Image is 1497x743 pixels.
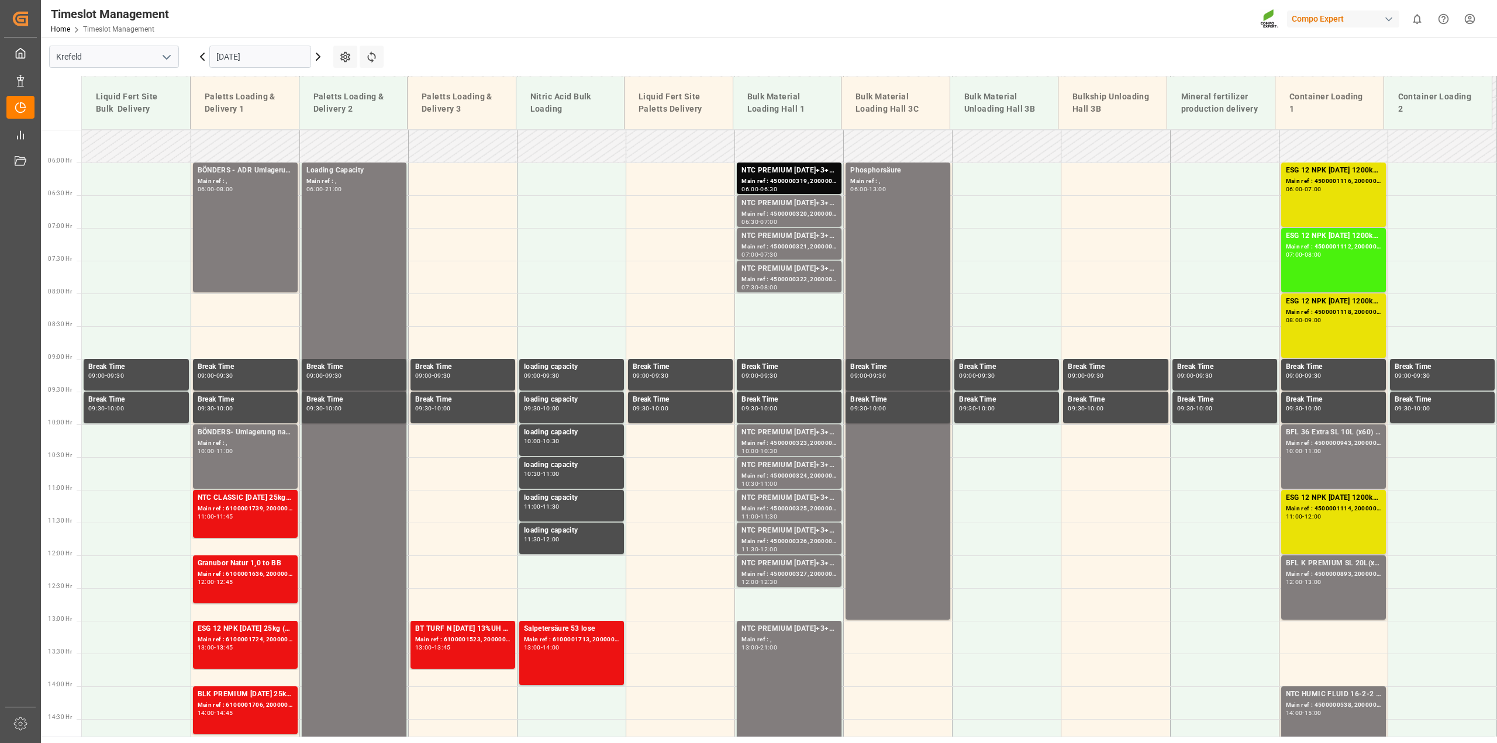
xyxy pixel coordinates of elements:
div: BÖNDERS - ADR Umlagerung nach [GEOGRAPHIC_DATA] [198,165,293,177]
div: NTC PREMIUM [DATE]+3+TE BULK [741,427,837,438]
div: - [432,406,434,411]
div: Bulk Material Loading Hall 1 [743,86,832,120]
div: - [214,448,216,454]
div: Break Time [1177,361,1272,373]
span: 06:00 Hr [48,157,72,164]
div: Main ref : 4500000325, 2000000077 [741,504,837,514]
div: ESG 12 NPK [DATE] 1200kg BB [1286,492,1381,504]
span: 07:00 Hr [48,223,72,229]
div: - [758,285,760,290]
div: 09:00 [415,373,432,378]
div: Main ref : 6100001724, 2000001408 [198,635,293,645]
div: - [1302,317,1304,323]
div: - [214,406,216,411]
div: Main ref : 6100001739, 2000001344 2000001344;2000000709 2000000709;2000001344 2000001309 [198,504,293,514]
div: - [1412,373,1413,378]
div: Paletts Loading & Delivery 1 [200,86,289,120]
div: Main ref : 4500000321, 2000000077 [741,242,837,252]
div: 12:45 [216,579,233,585]
div: Break Time [633,361,728,373]
div: 09:00 [633,373,650,378]
div: - [758,514,760,519]
div: Main ref : 6100001523, 2000001308 [415,635,511,645]
div: 10:00 [1087,406,1104,411]
span: 12:00 Hr [48,550,72,557]
div: - [214,710,216,716]
div: 09:30 [978,373,995,378]
div: - [758,186,760,192]
div: 14:00 [543,645,560,650]
div: 12:30 [760,579,777,585]
div: Phosphorsäure [850,165,946,177]
div: 13:00 [1305,579,1322,585]
div: Break Time [306,361,402,373]
div: - [541,406,543,411]
span: 10:00 Hr [48,419,72,426]
div: Main ref : , [850,177,946,186]
div: BT TURF N [DATE] 13%UH 3M 25kg(x40) INTBT T NK [DATE] 11%UH 3M 25kg (x40) INTENF HIGH-N (IB) 20-5... [415,623,511,635]
div: Liquid Fert Site Paletts Delivery [634,86,723,120]
div: 09:30 [850,406,867,411]
div: - [214,645,216,650]
div: Break Time [415,361,511,373]
div: ESG 12 NPK [DATE] 1200kg BB [1286,230,1381,242]
div: - [1302,186,1304,192]
div: 09:00 [959,373,976,378]
div: Main ref : 4500000320, 2000000077 [741,209,837,219]
div: NTC CLASSIC [DATE] 25kg (x40) DE,EN,PLFET 6-0-12 KR 25kgx40 DE,AT,[GEOGRAPHIC_DATA],ES,ITBT SPORT... [198,492,293,504]
div: Break Time [959,394,1054,406]
div: - [1412,406,1413,411]
div: 12:00 [1286,579,1303,585]
div: 10:00 [1305,406,1322,411]
div: 09:30 [88,406,105,411]
div: BFL 36 Extra SL 10L (x60) EN,TR MTOBFL 36 Extra SL 10L (x60) EN,TR MTO;NTC N-MAX 24-5-5 25KG (x42... [1286,427,1381,438]
div: Main ref : 4500000323, 2000000077 [741,438,837,448]
div: - [650,406,651,411]
input: Type to search/select [49,46,179,68]
div: - [541,645,543,650]
div: 13:00 [741,645,758,650]
span: 07:30 Hr [48,255,72,262]
div: NTC PREMIUM [DATE]+3+TE BULK [741,492,837,504]
div: 09:30 [959,406,976,411]
div: loading capacity [524,492,619,504]
div: 09:30 [1068,406,1085,411]
div: Break Time [88,361,184,373]
div: Main ref : 6100001706, 2000001285 [198,700,293,710]
div: loading capacity [524,361,619,373]
div: 11:00 [198,514,215,519]
div: - [758,448,760,454]
div: - [323,373,325,378]
button: Help Center [1430,6,1457,32]
span: 11:00 Hr [48,485,72,491]
div: 09:30 [651,373,668,378]
div: - [541,537,543,542]
div: NTC PREMIUM [DATE]+3+TE BULK [741,525,837,537]
div: Main ref : 6100001636, 2000001322 [198,569,293,579]
div: 06:00 [741,186,758,192]
span: 08:30 Hr [48,321,72,327]
div: 07:00 [1305,186,1322,192]
div: 09:30 [869,373,886,378]
div: 10:30 [543,438,560,444]
div: - [1302,710,1304,716]
div: loading capacity [524,525,619,537]
div: 10:00 [1413,406,1430,411]
div: - [758,252,760,257]
div: - [650,373,651,378]
div: - [214,579,216,585]
div: Break Time [741,361,837,373]
div: 14:45 [216,710,233,716]
div: 10:00 [651,406,668,411]
div: 14:00 [1286,710,1303,716]
div: NTC PREMIUM [DATE]+3+TE BULK [741,263,837,275]
div: Main ref : , [198,177,293,186]
div: 09:30 [1286,406,1303,411]
div: - [323,406,325,411]
div: Main ref : 4500000327, 2000000077 [741,569,837,579]
div: Main ref : 6100001713, 2000001424 [524,635,619,645]
div: 09:30 [415,406,432,411]
input: DD.MM.YYYY [209,46,311,68]
div: 10:00 [107,406,124,411]
div: 13:00 [415,645,432,650]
